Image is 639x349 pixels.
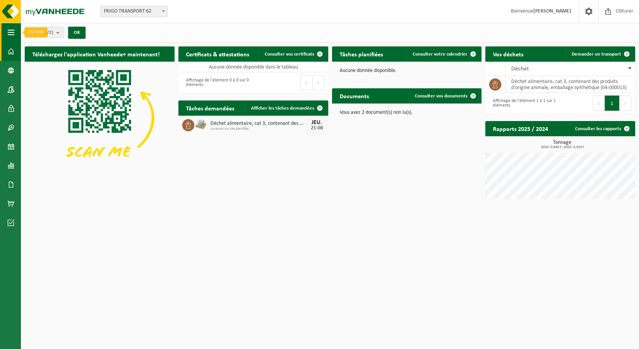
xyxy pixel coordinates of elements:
[100,6,168,17] span: FRIGO TRANSPORT 62
[485,46,531,61] h2: Vos déchets
[25,62,175,174] img: Download de VHEPlus App
[251,106,314,111] span: Afficher les tâches demandées
[309,126,324,131] div: 21-08
[485,121,556,136] h2: Rapports 2025 / 2024
[340,68,474,73] p: Aucune donnée disponible.
[194,118,207,131] img: LP-PA-00000-WDN-11
[332,88,377,103] h2: Documents
[593,96,605,111] button: Previous
[25,46,167,61] h2: Téléchargez l'application Vanheede+ maintenant!
[489,95,556,112] div: Affichage de l'élément 1 à 1 sur 1 éléments
[182,74,250,91] div: Affichage de l'élément 0 à 0 sur 0 éléments
[313,75,324,90] button: Next
[340,110,474,115] p: Vous avez 2 document(s) non lu(s).
[533,8,571,14] strong: [PERSON_NAME]
[413,52,467,57] span: Consulter votre calendrier
[569,121,634,136] a: Consulter les rapports
[178,62,328,72] td: Aucune donnée disponible dans le tableau
[605,96,620,111] button: 1
[178,100,242,115] h2: Tâches demandées
[68,27,86,39] button: OK
[25,27,64,38] button: Site(s)(2/2)
[407,46,481,62] a: Consulter votre calendrier
[620,96,631,111] button: Next
[489,145,635,149] span: 2024: 0,940 t - 2025: 0,920 t
[245,100,327,116] a: Afficher les tâches demandées
[415,94,467,99] span: Consulter vos documents
[210,121,305,127] span: Déchet alimentaire, cat 3, contenant des produits d'origine animale, emballage s...
[300,75,313,90] button: Previous
[259,46,327,62] a: Consulter vos certificats
[210,127,305,131] span: Livraison sur site planifiée
[101,6,167,17] span: FRIGO TRANSPORT 62
[511,66,529,72] span: Déchet
[309,120,324,126] div: JEU.
[409,88,481,104] a: Consulter vos documents
[265,52,314,57] span: Consulter vos certificats
[489,140,635,149] h3: Tonnage
[29,27,53,38] span: Site(s)
[178,46,257,61] h2: Certificats & attestations
[572,52,621,57] span: Demander un transport
[505,76,635,93] td: déchet alimentaire, cat 3, contenant des produits d'origine animale, emballage synthétique (04-00...
[566,46,634,62] a: Demander un transport
[332,46,391,61] h2: Tâches planifiées
[43,30,53,35] count: (2/2)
